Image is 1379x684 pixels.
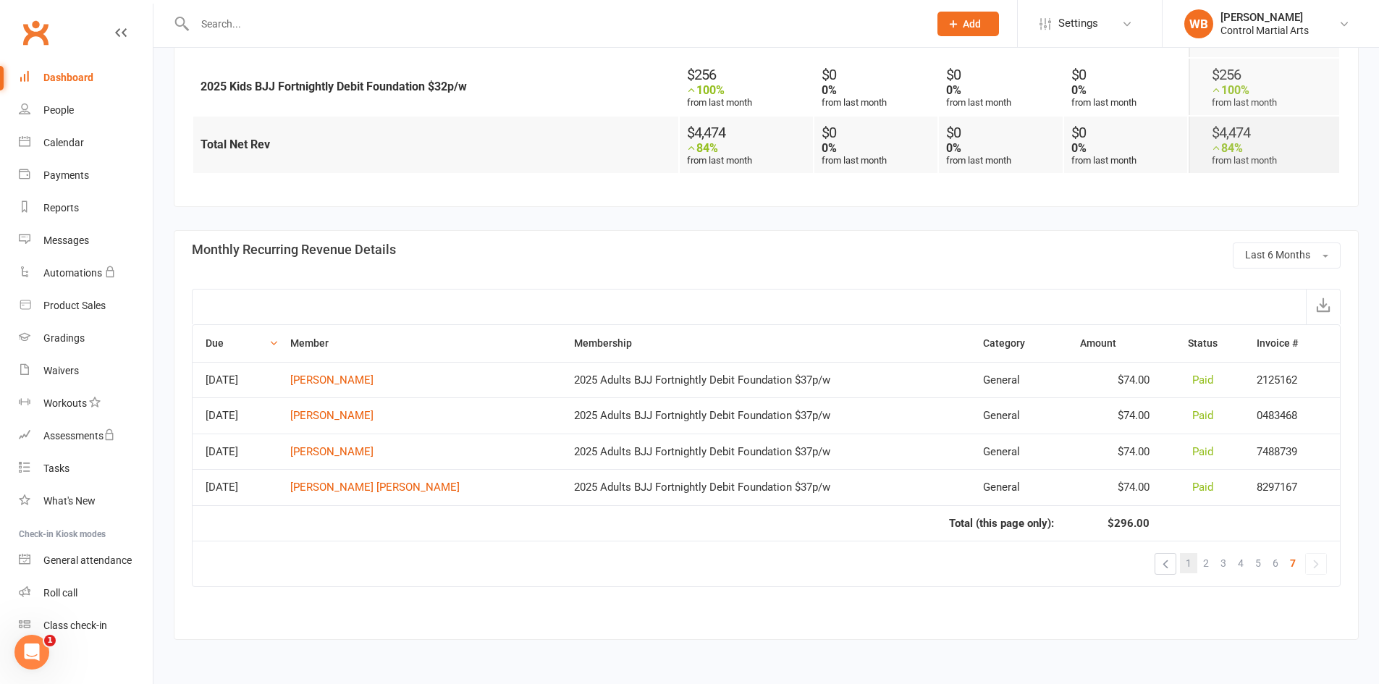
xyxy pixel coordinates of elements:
[43,104,74,116] div: People
[1155,554,1176,574] a: «
[290,409,374,422] a: [PERSON_NAME]
[43,397,87,409] div: Workouts
[1176,338,1231,349] div: Status
[949,517,1054,530] strong: Total (this page only):
[43,72,93,83] div: Dashboard
[1232,553,1249,573] a: 4
[1064,117,1187,173] td: from last month
[1244,434,1340,470] td: 7488739
[19,62,153,94] a: Dashboard
[193,397,277,434] td: [DATE]
[43,300,106,311] div: Product Sales
[1245,249,1310,261] span: Last 6 Months
[1273,553,1278,573] span: 6
[193,325,277,362] th: Due
[1067,434,1163,470] td: $74.00
[19,544,153,577] a: General attendance kiosk mode
[1203,553,1209,573] span: 2
[43,430,115,442] div: Assessments
[1244,469,1340,505] td: 8297167
[970,434,1066,470] td: General
[1189,117,1339,173] td: from last month
[1244,397,1340,434] td: 0483468
[1267,553,1284,573] a: 6
[1176,410,1231,422] div: Paid
[970,469,1066,505] td: General
[43,463,69,474] div: Tasks
[43,365,79,376] div: Waivers
[1189,59,1339,115] td: from last month
[937,12,999,36] button: Add
[970,325,1066,362] th: Category
[939,117,1062,173] td: from last month
[19,420,153,452] a: Assessments
[1071,124,1187,141] div: $0
[1220,11,1309,24] div: [PERSON_NAME]
[1233,242,1341,269] button: Last 6 Months
[193,362,277,398] td: [DATE]
[43,137,84,148] div: Calendar
[19,355,153,387] a: Waivers
[939,59,1062,115] td: from last month
[43,332,85,344] div: Gradings
[561,434,971,470] td: 2025 Adults BJJ Fortnightly Debit Foundation $37p/w
[1067,325,1163,362] th: Amount
[1186,553,1192,573] span: 1
[561,397,971,434] td: 2025 Adults BJJ Fortnightly Debit Foundation $37p/w
[822,124,937,141] div: $0
[277,325,561,362] th: Member
[19,609,153,642] a: Class kiosk mode
[14,635,49,670] iframe: Intercom live chat
[1244,325,1340,362] th: Invoice #
[290,481,460,494] a: [PERSON_NAME] [PERSON_NAME]
[193,469,277,505] td: [DATE]
[1058,7,1098,40] span: Settings
[814,59,937,115] td: from last month
[1071,66,1187,83] div: $0
[19,127,153,159] a: Calendar
[19,452,153,485] a: Tasks
[696,141,718,155] strong: 84%
[43,202,79,214] div: Reports
[822,83,837,97] strong: 0%
[1176,374,1231,387] div: Paid
[1284,553,1302,573] a: 7
[19,485,153,518] a: What's New
[687,124,813,141] div: $4,474
[190,14,919,34] input: Search...
[43,620,107,631] div: Class check-in
[680,117,813,173] td: from last month
[19,94,153,127] a: People
[946,141,961,155] strong: 0%
[946,124,1062,141] div: $0
[687,83,813,108] div: from last month
[19,159,153,192] a: Payments
[1184,9,1213,38] div: WB
[1071,141,1087,155] strong: 0%
[290,445,374,458] a: [PERSON_NAME]
[970,362,1066,398] td: General
[19,224,153,257] a: Messages
[44,635,56,646] span: 1
[43,267,102,279] div: Automations
[822,66,937,83] div: $0
[1244,362,1340,398] td: 2125162
[1220,24,1309,37] div: Control Martial Arts
[1290,553,1296,573] span: 7
[19,322,153,355] a: Gradings
[19,387,153,420] a: Workouts
[1220,553,1226,573] span: 3
[1176,481,1231,494] div: Paid
[1180,553,1197,573] a: 1
[43,169,89,181] div: Payments
[43,587,77,599] div: Roll call
[1249,553,1267,573] a: 5
[970,397,1066,434] td: General
[1071,83,1087,97] strong: 0%
[19,192,153,224] a: Reports
[561,362,971,398] td: 2025 Adults BJJ Fortnightly Debit Foundation $37p/w
[1108,517,1150,530] strong: $296.00
[1176,446,1231,458] div: Paid
[1238,553,1244,573] span: 4
[814,117,937,173] td: from last month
